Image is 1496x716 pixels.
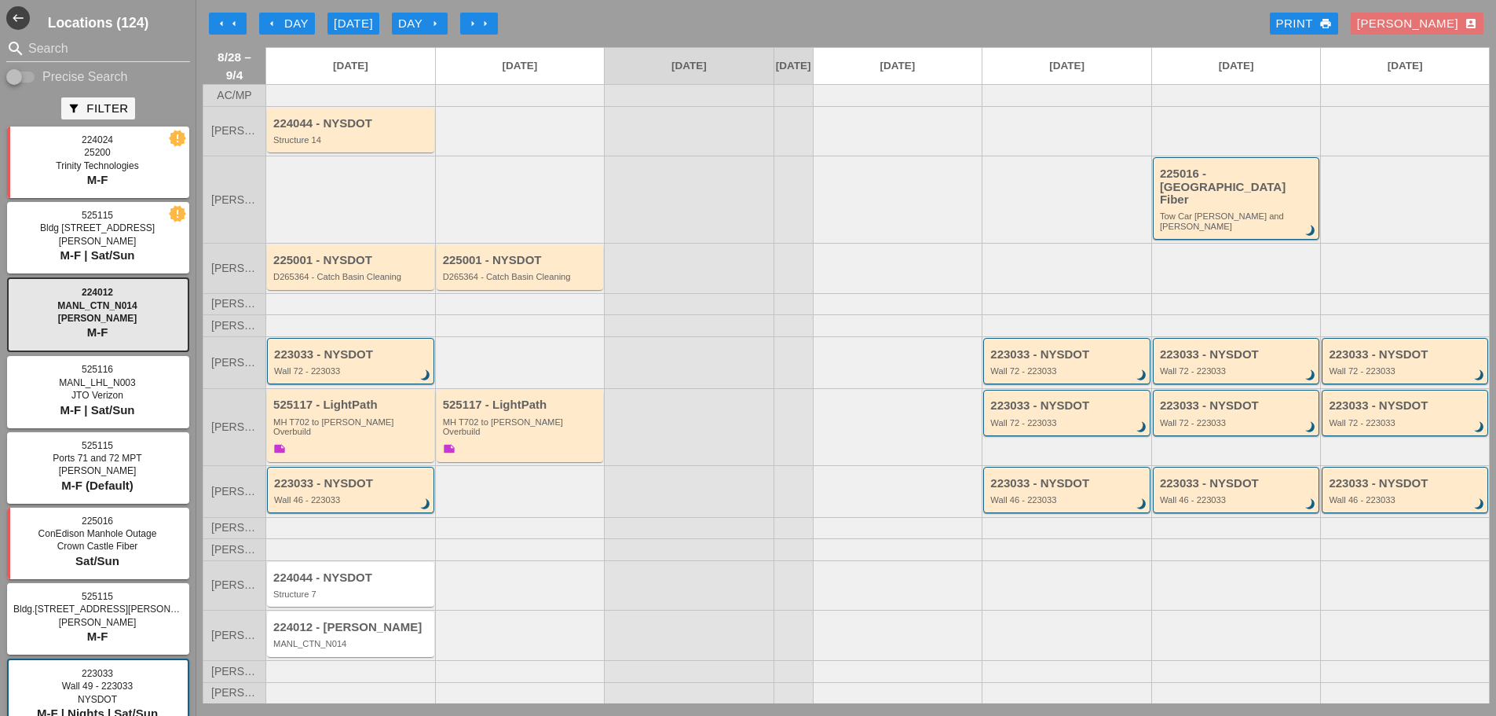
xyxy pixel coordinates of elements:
[990,366,1146,376] div: Wall 72 - 223033
[87,630,108,643] span: M-F
[443,272,600,281] div: D265364 - Catch Basin Cleaning
[1160,399,1315,413] div: 223033 - NYSDOT
[443,398,600,412] div: 525117 - LightPath
[460,13,498,35] button: Move Ahead 1 Week
[40,222,155,233] span: Bldg [STREET_ADDRESS]
[211,357,258,369] span: [PERSON_NAME]
[273,621,430,634] div: 224012 - [PERSON_NAME]
[443,442,455,455] i: note
[1133,419,1150,436] i: brightness_3
[1329,366,1483,376] div: Wall 72 - 223033
[273,272,430,281] div: D265364 - Catch Basin Cleaning
[1160,477,1315,490] div: 223033 - NYSDOT
[273,135,430,145] div: Structure 14
[56,160,138,171] span: Trinity Technologies
[60,403,134,417] span: M-F | Sat/Sun
[211,298,258,310] span: [PERSON_NAME]
[274,495,430,505] div: Wall 46 - 223033
[170,131,185,145] i: new_releases
[228,17,240,30] i: arrow_left
[170,207,185,221] i: new_releases
[82,591,113,602] span: 525115
[68,100,128,118] div: Filter
[1319,17,1332,30] i: print
[211,125,258,137] span: [PERSON_NAME]
[479,17,492,30] i: arrow_right
[42,69,128,85] label: Precise Search
[59,377,135,388] span: MANL_LHL_N003
[82,668,113,679] span: 223033
[417,367,434,384] i: brightness_3
[1133,367,1150,384] i: brightness_3
[82,287,113,298] span: 224012
[1329,477,1483,490] div: 223033 - NYSDOT
[87,173,108,186] span: M-F
[82,210,113,221] span: 525115
[84,147,110,158] span: 25200
[211,48,258,84] span: 8/28 – 9/4
[28,36,168,61] input: Search
[71,390,123,401] span: JTO Verizon
[82,134,113,145] span: 224024
[1160,348,1315,362] div: 223033 - NYSDOT
[58,313,137,324] span: [PERSON_NAME]
[60,248,134,262] span: M-F | Sat/Sun
[1471,496,1488,513] i: brightness_3
[1321,48,1489,84] a: [DATE]
[6,68,190,86] div: Enable Precise search to match search terms exactly.
[774,48,813,84] a: [DATE]
[82,516,113,527] span: 225016
[265,15,309,33] div: Day
[211,486,258,498] span: [PERSON_NAME]
[1303,496,1320,513] i: brightness_3
[1329,348,1483,362] div: 223033 - NYSDOT
[57,541,138,552] span: Crown Castle Fiber
[1160,418,1315,428] div: Wall 72 - 223033
[62,681,133,692] span: Wall 49 - 223033
[1303,367,1320,384] i: brightness_3
[215,17,228,30] i: arrow_left
[59,236,137,247] span: [PERSON_NAME]
[211,687,258,699] span: [PERSON_NAME]
[443,417,600,437] div: MH T702 to Boldyn MH Overbuild
[211,194,258,206] span: [PERSON_NAME]
[1160,211,1315,231] div: Tow Car Broome and Willett
[392,13,448,35] button: Day
[273,571,430,585] div: 224044 - NYSDOT
[211,630,258,641] span: [PERSON_NAME]
[273,254,430,267] div: 225001 - NYSDOT
[57,300,137,311] span: MANL_CTN_N014
[211,421,258,433] span: [PERSON_NAME]
[334,15,373,33] div: [DATE]
[417,496,434,513] i: brightness_3
[6,6,30,30] button: Shrink Sidebar
[274,366,430,376] div: Wall 72 - 223033
[211,320,258,332] span: [PERSON_NAME]
[211,522,258,534] span: [PERSON_NAME]
[1357,15,1477,33] div: [PERSON_NAME]
[990,495,1146,505] div: Wall 46 - 223033
[814,48,982,84] a: [DATE]
[1160,167,1315,207] div: 225016 - [GEOGRAPHIC_DATA] Fiber
[605,48,774,84] a: [DATE]
[209,13,247,35] button: Move Back 1 Week
[273,417,430,437] div: MH T702 to Boldyn MH Overbuild
[1471,367,1488,384] i: brightness_3
[1270,13,1338,35] a: Print
[990,348,1146,362] div: 223033 - NYSDOT
[68,102,80,115] i: filter_alt
[327,13,379,35] button: [DATE]
[61,97,134,119] button: Filter
[466,17,479,30] i: arrow_right
[273,117,430,130] div: 224044 - NYSDOT
[61,479,134,492] span: M-F (Default)
[6,6,30,30] i: west
[398,15,441,33] div: Day
[1160,495,1315,505] div: Wall 46 - 223033
[78,694,117,705] span: NYSDOT
[1329,495,1483,505] div: Wall 46 - 223033
[211,263,258,274] span: [PERSON_NAME]
[273,442,286,455] i: note
[82,364,113,375] span: 525116
[1329,399,1483,413] div: 223033 - NYSDOT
